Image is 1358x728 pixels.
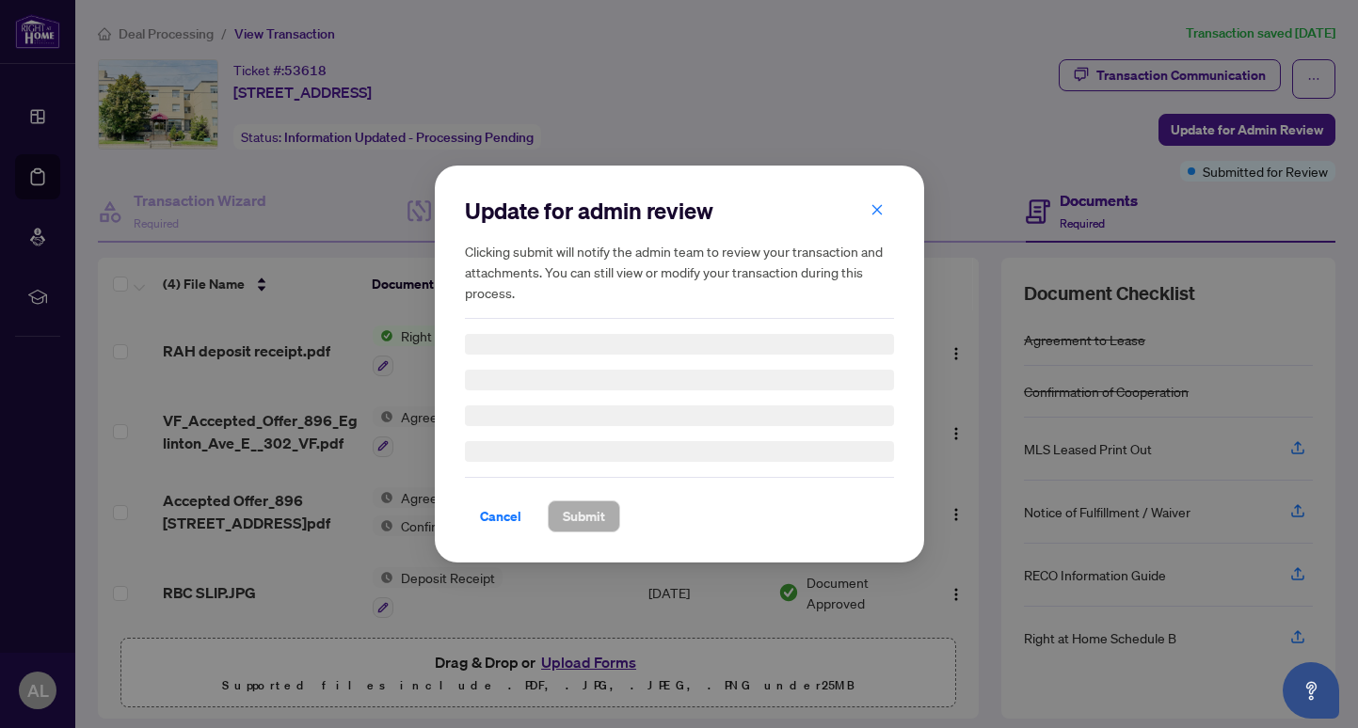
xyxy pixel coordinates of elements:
[548,500,620,532] button: Submit
[480,501,521,531] span: Cancel
[465,241,894,303] h5: Clicking submit will notify the admin team to review your transaction and attachments. You can st...
[465,500,536,532] button: Cancel
[465,196,894,226] h2: Update for admin review
[1283,662,1339,719] button: Open asap
[871,203,884,216] span: close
